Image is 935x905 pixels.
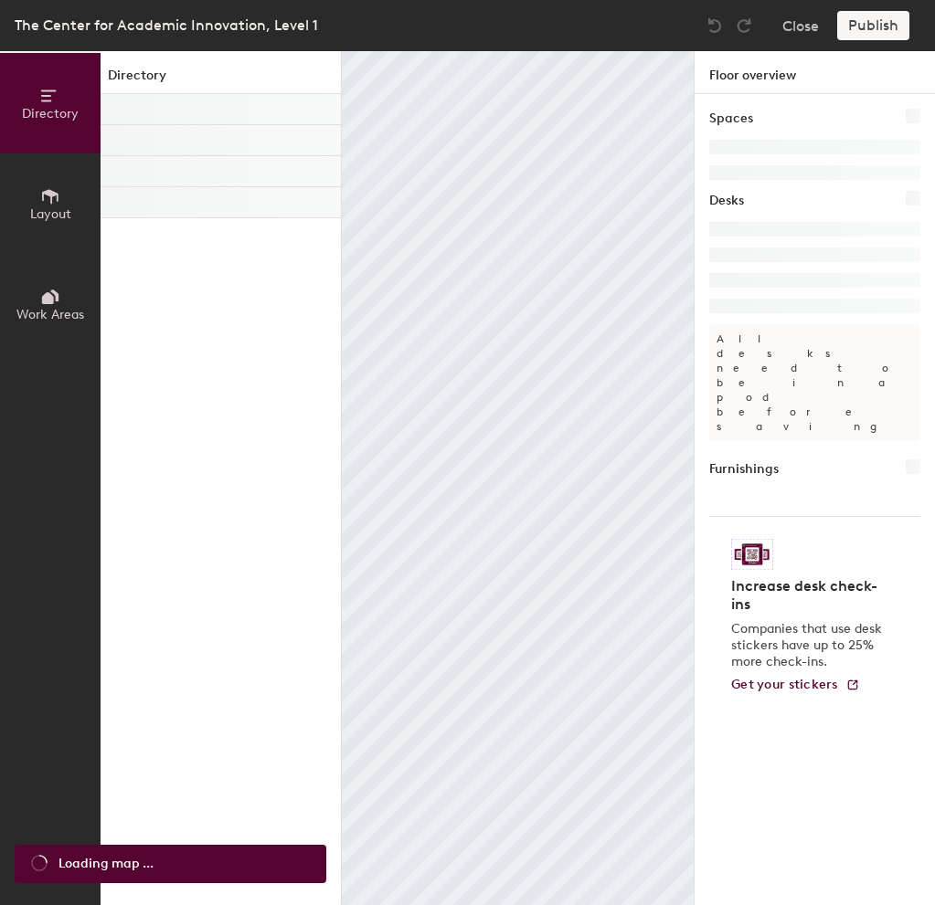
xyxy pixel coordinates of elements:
div: The Center for Academic Innovation, Level 1 [15,14,318,37]
h1: Furnishings [709,459,779,479]
h1: Directory [101,66,341,94]
button: Close [782,11,819,40]
span: Get your stickers [731,677,838,692]
img: Sticker logo [731,539,773,570]
h1: Desks [709,191,744,211]
span: Layout [30,206,71,222]
a: Get your stickers [731,678,860,693]
h1: Floor overview [695,51,935,94]
span: Directory [22,106,79,121]
span: Work Areas [16,307,84,322]
p: Companies that use desk stickers have up to 25% more check-ins. [731,621,887,670]
canvas: Map [342,51,694,905]
span: Loading map ... [58,854,154,874]
h1: Spaces [709,109,753,129]
img: Redo [735,16,753,35]
p: All desks need to be in a pod before saving [709,324,920,441]
h4: Increase desk check-ins [731,577,887,614]
img: Undo [706,16,724,35]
